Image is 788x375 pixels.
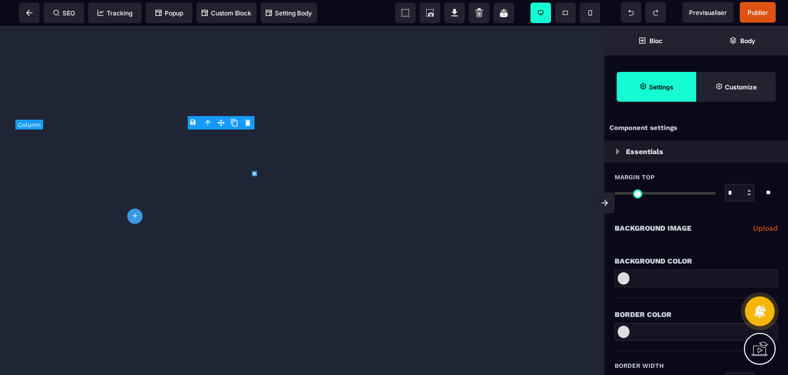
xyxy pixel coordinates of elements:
span: Preview [682,2,734,23]
img: loading [616,148,620,155]
span: Setting Body [266,9,312,17]
span: Publier [747,9,768,16]
span: Previsualiser [689,9,727,16]
span: Border Width [615,362,664,370]
span: Popup [155,9,183,17]
strong: Body [740,37,755,45]
strong: Bloc [649,37,662,45]
span: Open Layer Manager [696,26,788,55]
a: Upload [753,222,778,234]
p: Essentials [626,145,663,158]
div: Component settings [604,118,788,138]
span: Open Style Manager [696,72,776,102]
span: Open Blocks [604,26,696,55]
span: Custom Block [202,9,251,17]
div: Background Color [615,255,778,267]
span: Screenshot [420,3,440,23]
span: SEO [53,9,75,17]
span: Margin Top [615,173,655,181]
p: Background Image [615,222,692,234]
div: Border Color [615,308,778,321]
span: Settings [617,72,696,102]
span: Tracking [97,9,132,17]
span: View components [395,3,416,23]
strong: Customize [725,83,757,91]
strong: Settings [649,83,674,91]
